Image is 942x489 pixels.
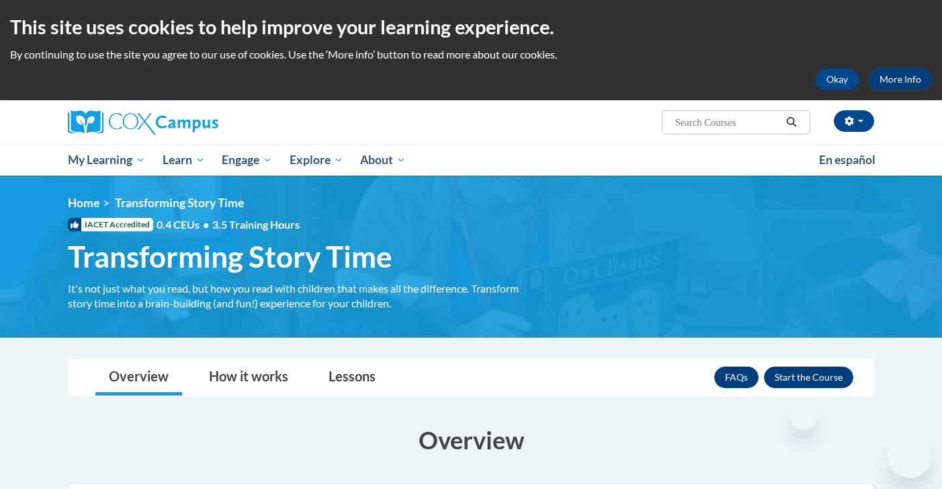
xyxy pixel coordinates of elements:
[59,145,154,176] a: My Learning
[163,152,205,168] span: Learn
[781,114,802,130] button: Search
[203,218,209,231] span: •
[360,152,406,168] span: About
[869,69,932,90] a: More Info
[222,152,272,168] span: Engage
[834,110,874,132] button: Account Settings
[816,69,859,90] button: Okay
[68,110,218,135] img: Cox Campus
[819,153,875,167] span: En español
[68,281,531,311] div: It's not just what you read, but how you read with children that makes all the difference. Transf...
[68,239,392,274] span: Transforming Story Time
[674,114,781,130] input: Search Courses
[95,360,182,396] a: Overview
[290,152,343,168] span: Explore
[281,145,352,176] a: Explore
[790,403,817,430] iframe: Close message
[68,110,323,135] a: Cox Campus
[213,145,281,176] a: Engage
[48,145,894,176] div: Main menu
[888,435,931,478] iframe: Button to launch messaging window
[10,47,932,62] p: By continuing to use the site you agree to our use of cookies. Use the ‘More info’ button to read...
[764,367,853,388] button: Enroll
[68,152,145,168] span: My Learning
[10,13,932,40] h2: This site uses cookies to help improve your learning experience.
[212,218,300,231] span: 3.5 Training Hours
[68,423,874,457] h3: Overview
[154,145,214,176] a: Learn
[714,367,759,388] a: FAQs
[68,196,99,210] a: Home
[315,360,389,396] a: Lessons
[68,218,153,231] span: IACET Accredited
[115,196,244,210] span: Transforming Story Time
[196,360,302,396] a: How it works
[157,217,300,232] span: 0.4 CEUs
[810,146,884,174] a: En español
[352,145,415,176] a: About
